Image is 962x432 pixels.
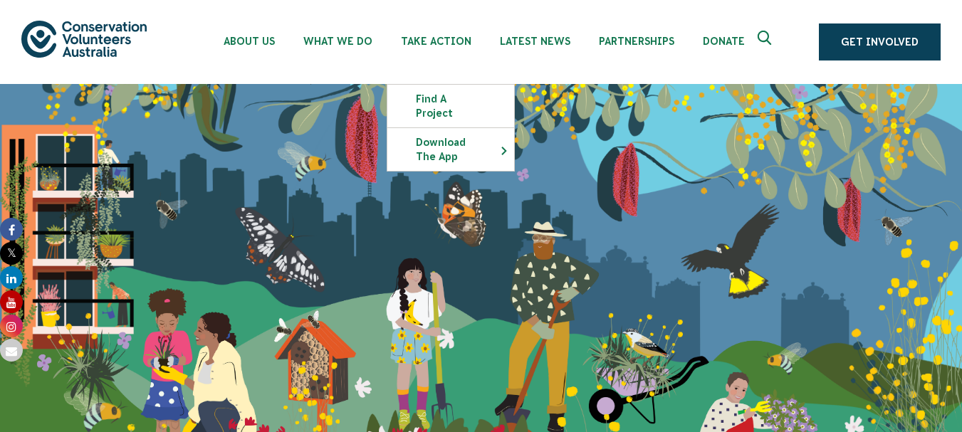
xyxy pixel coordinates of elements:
[703,36,745,47] span: Donate
[387,128,514,171] a: Download the app
[401,36,471,47] span: Take Action
[819,23,941,60] a: Get Involved
[500,36,570,47] span: Latest News
[749,25,783,59] button: Expand search box Close search box
[303,36,372,47] span: What We Do
[224,36,275,47] span: About Us
[21,21,147,57] img: logo.svg
[599,36,674,47] span: Partnerships
[387,85,514,127] a: Find a project
[387,127,515,172] li: Download the app
[758,31,775,53] span: Expand search box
